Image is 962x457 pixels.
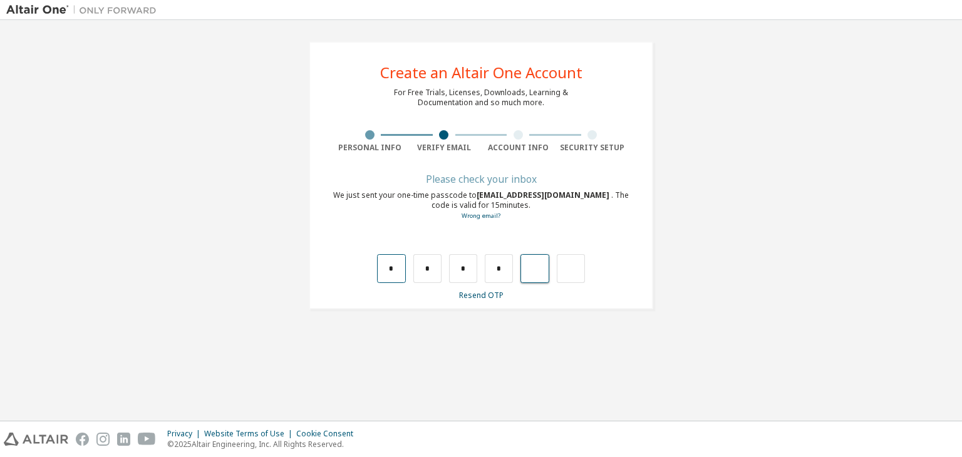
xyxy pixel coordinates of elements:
[380,65,582,80] div: Create an Altair One Account
[296,429,361,439] div: Cookie Consent
[394,88,568,108] div: For Free Trials, Licenses, Downloads, Learning & Documentation and so much more.
[167,429,204,439] div: Privacy
[76,433,89,446] img: facebook.svg
[333,175,629,183] div: Please check your inbox
[333,143,407,153] div: Personal Info
[407,143,482,153] div: Verify Email
[459,290,504,300] a: Resend OTP
[6,4,163,16] img: Altair One
[4,433,68,446] img: altair_logo.svg
[167,439,361,449] p: © 2025 Altair Engineering, Inc. All Rights Reserved.
[481,143,556,153] div: Account Info
[333,190,629,221] div: We just sent your one-time passcode to . The code is valid for 15 minutes.
[138,433,156,446] img: youtube.svg
[462,212,500,220] a: Go back to the registration form
[556,143,630,153] div: Security Setup
[117,433,130,446] img: linkedin.svg
[477,190,611,200] span: [EMAIL_ADDRESS][DOMAIN_NAME]
[96,433,110,446] img: instagram.svg
[204,429,296,439] div: Website Terms of Use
